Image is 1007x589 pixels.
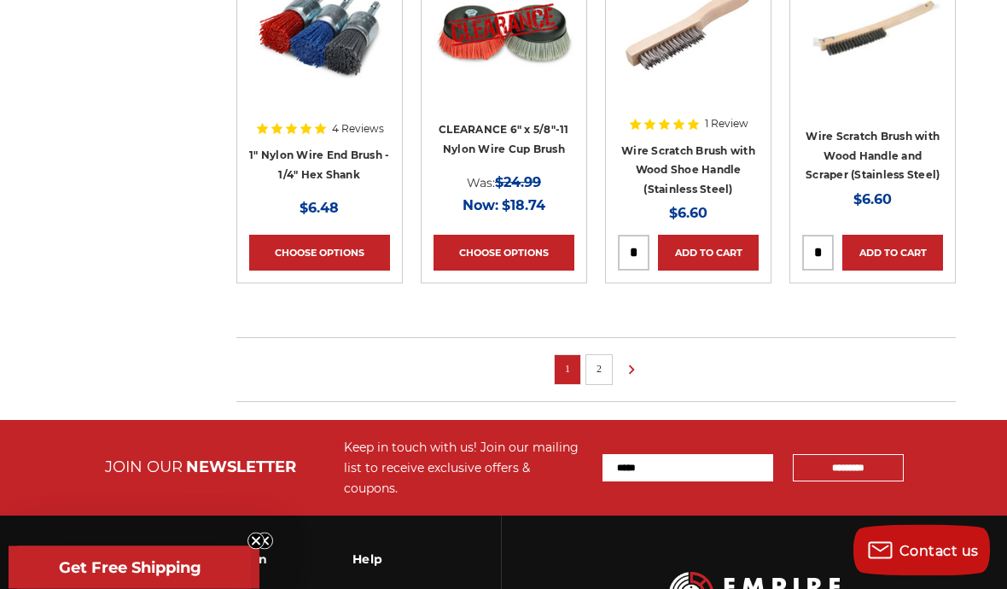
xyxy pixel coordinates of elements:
span: Get Free Shipping [59,558,201,577]
a: 1 [559,360,576,379]
div: Was: [434,172,574,195]
a: Choose Options [249,236,390,271]
a: Wire Scratch Brush with Wood Handle and Scraper (Stainless Steel) [806,131,940,182]
span: JOIN OUR [105,458,183,477]
span: NEWSLETTER [186,458,296,477]
button: Close teaser [247,533,265,550]
span: $6.60 [853,192,892,208]
span: $6.48 [300,201,339,217]
span: Now: [463,198,498,214]
span: $24.99 [495,175,541,191]
a: Add to Cart [842,236,943,271]
a: Add to Cart [658,236,759,271]
div: Get Free ShippingClose teaser [9,546,251,589]
span: $6.60 [669,206,707,222]
div: Keep in touch with us! Join our mailing list to receive exclusive offers & coupons. [344,438,585,499]
span: Contact us [899,543,979,559]
a: 2 [591,360,608,379]
a: 1" Nylon Wire End Brush - 1/4" Hex Shank [249,149,389,182]
span: $18.74 [502,198,545,214]
a: Choose Options [434,236,574,271]
h3: Information [189,542,267,578]
a: Wire Scratch Brush with Wood Shoe Handle (Stainless Steel) [621,145,755,196]
a: CLEARANCE 6" x 5/8"-11 Nylon Wire Cup Brush [439,124,569,156]
h3: Help [352,542,406,578]
button: Contact us [853,525,990,576]
button: Close teaser [256,533,273,550]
